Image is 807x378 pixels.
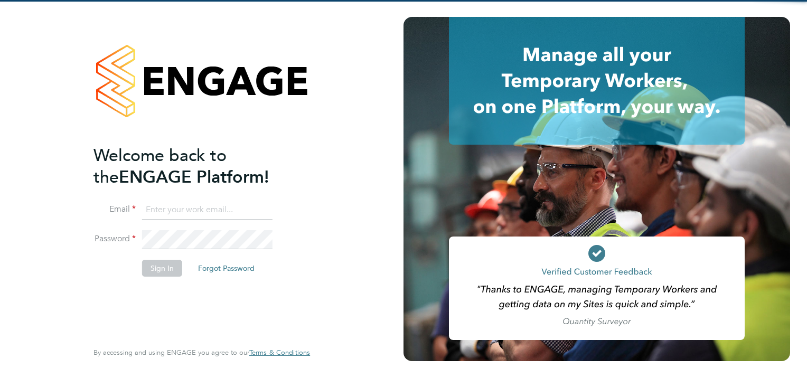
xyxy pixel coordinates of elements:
[249,348,310,357] a: Terms & Conditions
[190,260,263,277] button: Forgot Password
[93,348,310,357] span: By accessing and using ENGAGE you agree to our
[93,204,136,215] label: Email
[93,233,136,244] label: Password
[142,201,273,220] input: Enter your work email...
[249,348,310,357] span: Terms & Conditions
[93,145,299,188] h2: ENGAGE Platform!
[142,260,182,277] button: Sign In
[93,145,227,187] span: Welcome back to the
